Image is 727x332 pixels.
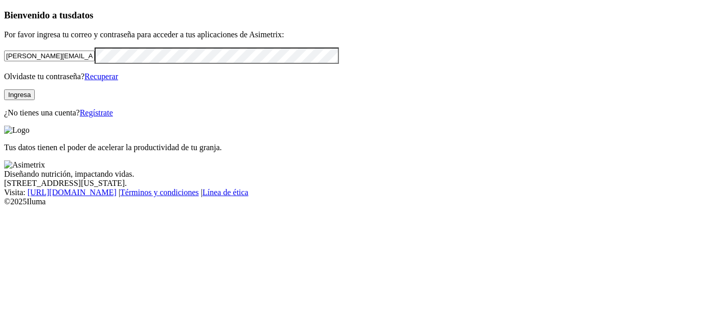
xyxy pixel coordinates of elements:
span: datos [72,10,94,20]
a: [URL][DOMAIN_NAME] [28,188,117,197]
p: ¿No tienes una cuenta? [4,108,723,117]
img: Asimetrix [4,160,45,170]
a: Recuperar [84,72,118,81]
div: Visita : | | [4,188,723,197]
div: © 2025 Iluma [4,197,723,206]
p: Tus datos tienen el poder de acelerar la productividad de tu granja. [4,143,723,152]
p: Por favor ingresa tu correo y contraseña para acceder a tus aplicaciones de Asimetrix: [4,30,723,39]
div: Diseñando nutrición, impactando vidas. [4,170,723,179]
a: Línea de ética [202,188,248,197]
a: Términos y condiciones [120,188,199,197]
div: [STREET_ADDRESS][US_STATE]. [4,179,723,188]
p: Olvidaste tu contraseña? [4,72,723,81]
img: Logo [4,126,30,135]
input: Tu correo [4,51,95,61]
h3: Bienvenido a tus [4,10,723,21]
button: Ingresa [4,89,35,100]
a: Regístrate [80,108,113,117]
